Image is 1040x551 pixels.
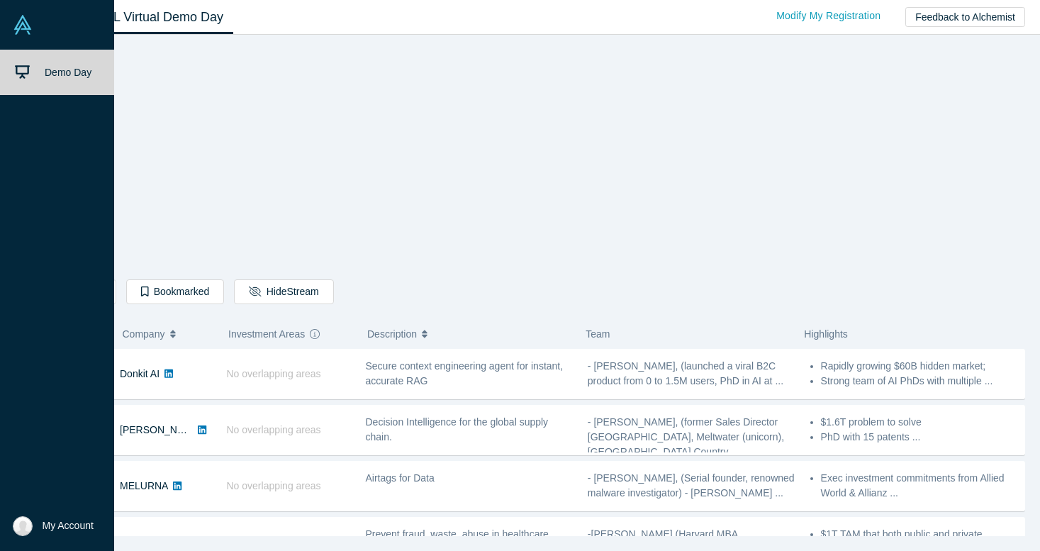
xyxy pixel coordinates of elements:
span: No overlapping areas [227,424,321,435]
button: My Account [13,516,94,536]
li: Rapidly growing $60B hidden market; [821,359,1017,374]
a: Class XL Virtual Demo Day [60,1,233,34]
span: Demo Day [45,67,91,78]
span: Secure context engineering agent for instant, accurate RAG [366,360,564,386]
span: No overlapping areas [227,536,321,547]
button: Description [367,319,571,349]
span: Investment Areas [228,319,305,349]
li: Exec investment commitments from Allied World & Allianz ... [821,471,1017,501]
iframe: Alchemist Class XL Demo Day: Vault [345,46,740,269]
span: Description [367,319,417,349]
img: Alchemist Vault Logo [13,15,33,35]
a: [PERSON_NAME] [120,424,201,435]
span: Company [123,319,165,349]
li: PhD with 15 patents ... [821,430,1017,445]
span: Team [586,328,610,340]
span: - [PERSON_NAME], (launched a viral B2C product from 0 to 1.5M users, PhD in AI at ... [588,360,783,386]
a: Modify My Registration [761,4,895,28]
a: Donkit AI [120,368,160,379]
button: Bookmarked [126,279,224,304]
button: Company [123,319,214,349]
li: $1.6T problem to solve [821,415,1017,430]
span: My Account [43,518,94,533]
a: MELURNA [120,480,168,491]
span: Airtags for Data [366,472,435,484]
a: Polyview Health [120,536,191,547]
button: Feedback to Alchemist [905,7,1025,27]
button: HideStream [234,279,333,304]
span: Decision Intelligence for the global supply chain. [366,416,549,443]
li: Strong team of AI PhDs with multiple ... [821,374,1017,389]
img: Jeffrey Cahn's Account [13,516,33,536]
span: - [PERSON_NAME], (former Sales Director [GEOGRAPHIC_DATA], Meltwater (unicorn), [GEOGRAPHIC_DATA]... [588,416,784,457]
span: Highlights [804,328,847,340]
span: - [PERSON_NAME], (Serial founder, renowned malware investigator) - [PERSON_NAME] ... [588,472,795,499]
span: No overlapping areas [227,368,321,379]
span: No overlapping areas [227,480,321,491]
